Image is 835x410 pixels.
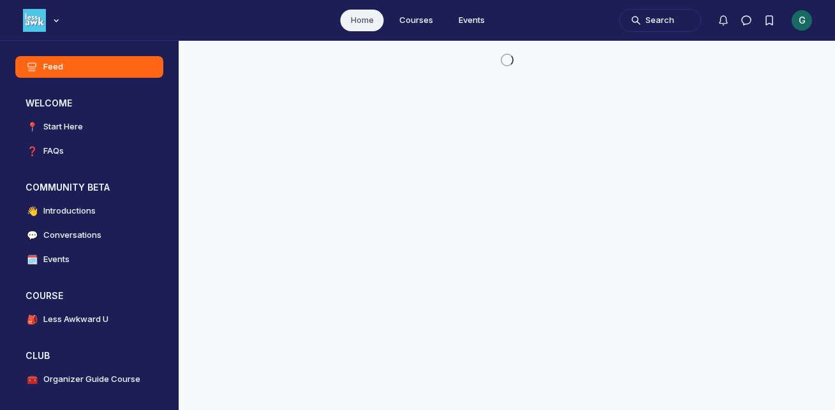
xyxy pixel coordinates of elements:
[179,41,835,77] main: Main Content
[792,10,812,31] div: G
[43,313,108,326] h4: Less Awkward U
[712,9,735,32] button: Notifications
[15,116,163,138] a: 📍Start Here
[26,97,72,110] h3: WELCOME
[26,253,38,266] span: 🗓️
[23,9,46,32] img: Less Awkward Hub logo
[15,93,163,113] button: WELCOMECollapse space
[26,289,63,302] h3: COURSE
[43,145,64,157] h4: FAQs
[43,373,140,386] h4: Organizer Guide Course
[43,253,70,266] h4: Events
[619,9,701,32] button: Search
[43,121,83,133] h4: Start Here
[15,140,163,162] a: ❓FAQs
[26,373,38,386] span: 🧰
[26,121,38,133] span: 📍
[26,229,38,242] span: 💬
[26,181,110,194] h3: COMMUNITY BETA
[15,224,163,246] a: 💬Conversations
[26,205,38,217] span: 👋
[792,10,812,31] button: User menu options
[15,177,163,198] button: COMMUNITY BETACollapse space
[26,145,38,157] span: ❓
[341,10,384,31] a: Home
[26,313,38,326] span: 🎒
[15,346,163,366] button: CLUBCollapse space
[15,309,163,330] a: 🎒Less Awkward U
[448,10,495,31] a: Events
[758,9,781,32] button: Bookmarks
[15,286,163,306] button: COURSECollapse space
[15,249,163,270] a: 🗓️Events
[15,200,163,222] a: 👋Introductions
[23,8,63,33] button: Less Awkward Hub logo
[15,56,163,78] a: Feed
[15,369,163,390] a: 🧰Organizer Guide Course
[43,229,101,242] h4: Conversations
[735,9,758,32] button: Direct messages
[389,10,443,31] a: Courses
[26,349,50,362] h3: CLUB
[43,61,63,73] h4: Feed
[43,205,96,217] h4: Introductions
